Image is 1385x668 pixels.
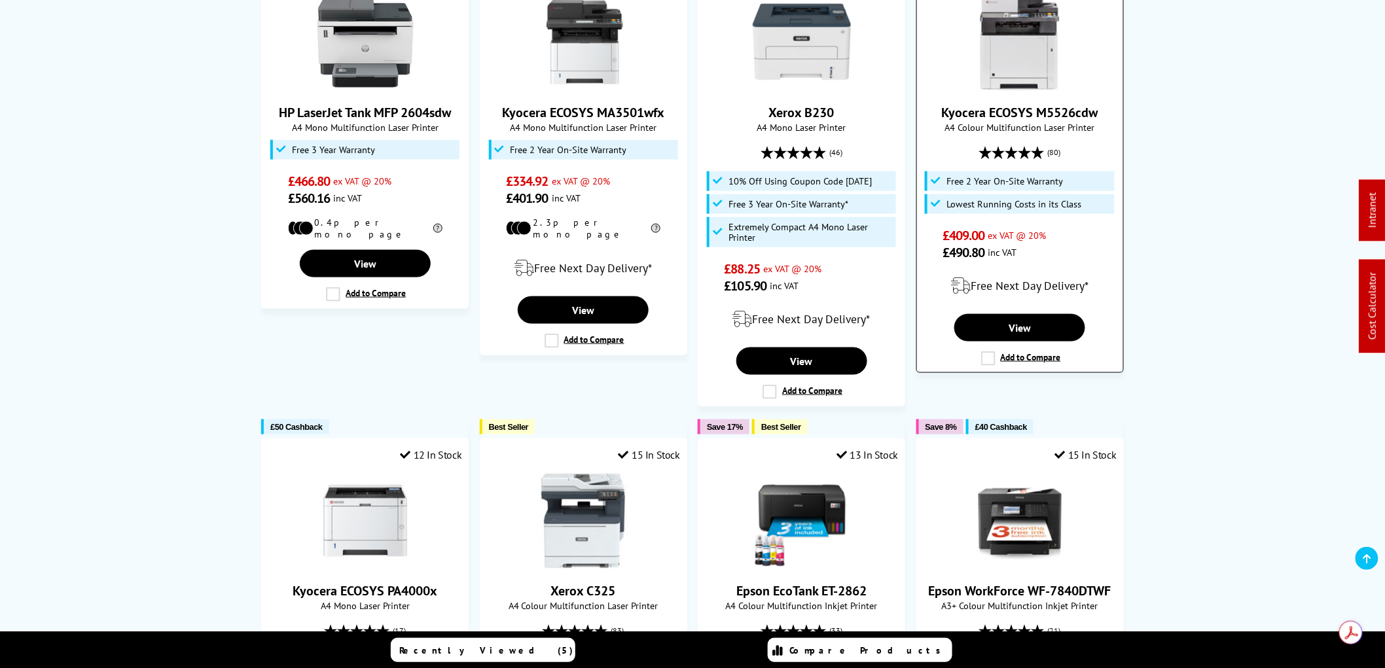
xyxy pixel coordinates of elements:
[545,334,624,348] label: Add to Compare
[1366,193,1379,228] a: Intranet
[942,104,1098,121] a: Kyocera ECOSYS M5526cdw
[288,217,442,240] li: 0.4p per mono page
[487,600,680,612] span: A4 Colour Multifunction Laser Printer
[300,250,431,277] a: View
[728,199,848,209] span: Free 3 Year On-Site Warranty*
[829,619,842,644] span: (33)
[316,80,414,94] a: HP LaserJet Tank MFP 2604sdw
[753,80,851,94] a: Xerox B230
[489,422,529,432] span: Best Seller
[268,600,461,612] span: A4 Mono Laser Printer
[698,419,749,434] button: Save 17%
[261,419,329,434] button: £50 Cashback
[836,449,898,462] div: 13 In Stock
[268,121,461,133] span: A4 Mono Multifunction Laser Printer
[988,246,1017,258] span: inc VAT
[1048,619,1061,644] span: (21)
[270,422,322,432] span: £50 Cashback
[946,199,1081,209] span: Lowest Running Costs in its Class
[916,419,963,434] button: Save 8%
[981,351,1061,366] label: Add to Compare
[770,279,799,292] span: inc VAT
[725,260,761,277] span: £88.25
[763,262,821,275] span: ex VAT @ 20%
[971,559,1069,572] a: Epson WorkForce WF-7840DTWF
[761,422,801,432] span: Best Seller
[480,419,535,434] button: Best Seller
[1048,140,1061,165] span: (80)
[705,121,898,133] span: A4 Mono Laser Printer
[400,449,461,462] div: 12 In Stock
[552,175,610,187] span: ex VAT @ 20%
[511,145,627,155] span: Free 2 Year On-Site Warranty
[924,121,1117,133] span: A4 Colour Multifunction Laser Printer
[502,104,664,121] a: Kyocera ECOSYS MA3501wfx
[551,583,616,600] a: Xerox C325
[399,644,573,656] span: Recently Viewed (5)
[752,419,808,434] button: Best Seller
[829,140,842,165] span: (46)
[288,173,331,190] span: £466.80
[534,559,632,572] a: Xerox C325
[333,192,362,204] span: inc VAT
[946,176,1063,186] span: Free 2 Year On-Site Warranty
[924,268,1117,304] div: modal_delivery
[971,472,1069,570] img: Epson WorkForce WF-7840DTWF
[333,175,391,187] span: ex VAT @ 20%
[728,176,872,186] span: 10% Off Using Coupon Code [DATE]
[705,600,898,612] span: A4 Colour Multifunction Inkjet Printer
[943,244,985,261] span: £490.80
[487,121,680,133] span: A4 Mono Multifunction Laser Printer
[736,583,867,600] a: Epson EcoTank ET-2862
[753,472,851,570] img: Epson EcoTank ET-2862
[769,104,835,121] a: Xerox B230
[789,644,948,656] span: Compare Products
[943,227,985,244] span: £409.00
[292,145,375,155] span: Free 3 Year Warranty
[768,638,952,662] a: Compare Products
[391,638,575,662] a: Recently Viewed (5)
[316,472,414,570] img: Kyocera ECOSYS PA4000x
[926,422,957,432] span: Save 8%
[534,80,632,94] a: Kyocera ECOSYS MA3501wfx
[552,192,581,204] span: inc VAT
[506,190,549,207] span: £401.90
[293,583,437,600] a: Kyocera ECOSYS PA4000x
[506,217,660,240] li: 2.3p per mono page
[988,229,1047,241] span: ex VAT @ 20%
[929,583,1111,600] a: Epson WorkForce WF-7840DTWF
[763,385,842,399] label: Add to Compare
[975,422,1027,432] span: £40 Cashback
[1366,273,1379,340] a: Cost Calculator
[619,449,680,462] div: 15 In Stock
[725,277,767,294] span: £105.90
[966,419,1034,434] button: £40 Cashback
[518,296,649,324] a: View
[534,472,632,570] img: Xerox C325
[954,314,1085,342] a: View
[393,619,406,644] span: (17)
[707,422,743,432] span: Save 17%
[326,287,406,302] label: Add to Compare
[288,190,331,207] span: £560.16
[971,80,1069,94] a: Kyocera ECOSYS M5526cdw
[924,600,1117,612] span: A3+ Colour Multifunction Inkjet Printer
[1055,449,1117,462] div: 15 In Stock
[705,301,898,338] div: modal_delivery
[753,559,851,572] a: Epson EcoTank ET-2862
[279,104,451,121] a: HP LaserJet Tank MFP 2604sdw
[506,173,549,190] span: £334.92
[316,559,414,572] a: Kyocera ECOSYS PA4000x
[611,619,624,644] span: (83)
[736,347,867,375] a: View
[487,250,680,287] div: modal_delivery
[728,222,893,243] span: Extremely Compact A4 Mono Laser Printer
